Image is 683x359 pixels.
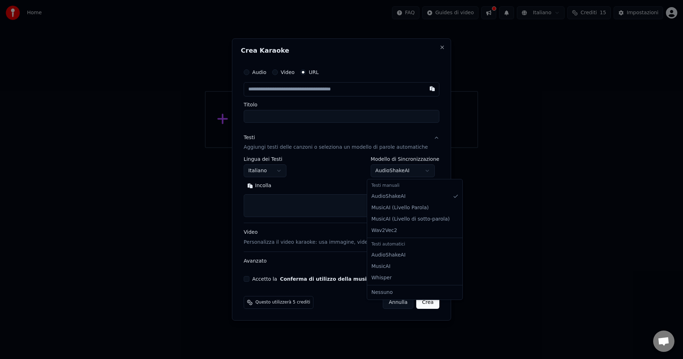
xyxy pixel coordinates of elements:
span: Wav2Vec2 [371,227,397,234]
span: MusicAI [371,263,391,270]
span: MusicAI ( Livello di sotto-parola ) [371,216,450,223]
div: Testi automatici [369,239,461,249]
span: Whisper [371,274,392,281]
span: AudioShakeAI [371,193,406,200]
span: AudioShakeAI [371,252,406,259]
div: Testi manuali [369,181,461,191]
span: Nessuno [371,289,393,296]
span: MusicAI ( Livello Parola ) [371,204,429,211]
